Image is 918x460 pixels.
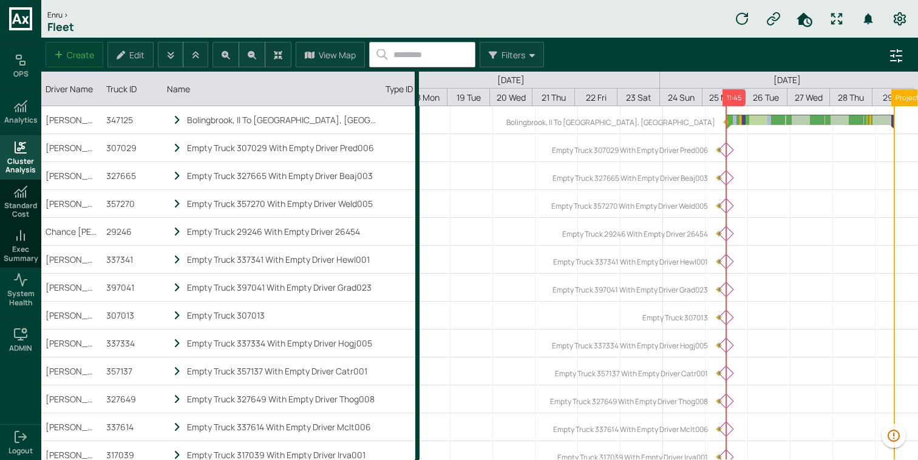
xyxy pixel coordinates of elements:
[102,106,163,134] div: 347125
[265,42,291,67] button: Zoom to fit
[761,7,786,31] button: Manual Assignment
[187,142,376,154] div: Empty Truck 307029 With Empty Driver Pred006
[102,218,163,245] div: 29246
[41,330,102,357] div: [PERSON_NAME] (HUT)
[491,74,531,86] span: [DATE]
[727,93,742,102] label: 11:45
[552,257,707,267] label: Empty Truck 337341 With Empty Driver Hewl001
[497,92,526,103] span: 20 Wed
[882,424,906,448] button: 1324 data issues
[554,368,707,379] label: Empty Truck 357137 With Empty Driver Catr001
[8,447,33,455] span: Logout
[386,83,437,95] div: Type ID
[41,413,102,441] div: [PERSON_NAME] (CPA)
[41,72,102,106] div: Driver Name column. SPACE for context menu, ENTER to sort
[239,42,265,67] button: Zoom out
[102,357,163,385] div: 357137
[883,92,904,103] span: 29 Fri
[102,190,163,217] div: 357270
[102,246,163,273] div: 337341
[41,302,102,329] div: [PERSON_NAME] (HDZ)
[501,49,525,61] label: Filters
[709,92,738,103] span: 25 Mon
[4,116,38,124] h6: Analytics
[46,83,97,95] div: Driver Name
[41,134,102,161] div: [PERSON_NAME] (HDZ)
[2,157,39,175] span: Cluster Analysis
[551,201,707,211] label: Empty Truck 357270 With Empty Driver Weld005
[102,134,163,161] div: 307029
[41,162,102,189] div: [PERSON_NAME] (HUT)
[46,42,103,67] button: Create new task
[41,385,102,413] div: [PERSON_NAME] (CPA)
[187,254,376,265] div: Empty Truck 337341 With Empty Driver Hewl001
[2,201,39,219] span: Standard Cost
[183,42,208,67] button: Collapse all
[767,74,807,86] span: [DATE]
[41,21,80,33] h1: Fleet
[41,10,80,21] div: Enru >
[730,7,754,31] button: Refresh data
[102,413,163,441] div: 337614
[41,246,102,273] div: [PERSON_NAME] (HUT)
[187,226,376,237] div: Empty Truck 29246 With Empty Driver 26454
[9,344,32,353] h6: ADMIN
[795,92,823,103] span: 27 Wed
[41,190,102,217] div: [PERSON_NAME] (HDZ)
[542,92,566,103] span: 21 Thu
[41,274,102,301] div: [PERSON_NAME] (HDZ)
[41,106,102,134] div: [PERSON_NAME] (CPA)
[884,44,908,68] button: advanced filters
[892,12,907,26] svg: Preferences
[506,117,715,127] label: Bolingbrook, Il To [GEOGRAPHIC_DATA], [GEOGRAPHIC_DATA]
[552,173,707,183] label: Empty Truck 327665 With Empty Driver Beaj003
[480,42,544,67] button: Filters Menu
[586,92,607,103] span: 22 Fri
[102,330,163,357] div: 337334
[552,285,707,295] label: Empty Truck 397041 With Empty Driver Grad023
[549,396,707,407] label: Empty Truck 327649 With Empty Driver Thog008
[129,49,144,61] label: Edit
[41,218,102,245] div: Chance [PERSON_NAME]
[187,309,376,321] div: Empty Truck 307013
[562,229,707,239] label: Empty Truck 29246 With Empty Driver 26454
[668,92,695,103] span: 24 Sun
[888,7,912,31] button: Preferences
[187,198,376,209] div: Empty Truck 357270 With Empty Driver Weld005
[13,70,29,78] h6: OPS
[107,42,154,67] button: Edit selected task
[192,72,915,106] div: Time axis showing Aug 25, 2025 00:00 to Sep 05, 2025 17:29
[319,49,356,61] label: View Map
[2,289,39,307] span: System Health
[824,7,849,31] button: Fullscreen
[413,92,440,103] span: 18 Mon
[457,92,481,103] span: 19 Tue
[551,145,707,155] label: Empty Truck 307029 With Empty Driver Pred006
[158,42,183,67] button: Expand all
[387,43,475,66] input: Search...
[552,424,707,435] label: Empty Truck 337614 With Empty Driver Mclt006
[187,421,376,433] div: Empty Truck 337614 With Empty Driver Mclt006
[102,385,163,413] div: 327649
[187,365,376,377] div: Empty Truck 357137 With Empty Driver Catr001
[381,72,442,106] div: Type ID column. SPACE for context menu, ENTER to sort
[41,357,102,385] div: [PERSON_NAME] (CPA)
[102,162,163,189] div: 327665
[551,340,707,351] label: Empty Truck 337334 With Empty Driver Hogj005
[212,42,239,67] button: Zoom in
[187,337,376,349] div: Empty Truck 337334 With Empty Driver Hogj005
[106,83,158,95] div: Truck ID
[2,245,39,263] span: Exec Summary
[753,92,779,103] span: 26 Tue
[296,42,365,67] button: View Map
[187,114,376,126] div: Bolingbrook, Il To [GEOGRAPHIC_DATA], [GEOGRAPHIC_DATA]
[187,393,376,405] div: Empty Truck 327649 With Empty Driver Thog008
[102,72,163,106] div: Truck ID column. SPACE for context menu, ENTER to sort
[187,282,376,293] div: Empty Truck 397041 With Empty Driver Grad023
[626,92,651,103] span: 23 Sat
[163,72,381,106] div: Name column. SPACE for context menu, ENTER to sort
[793,7,817,31] button: HomeTime Editor
[102,302,163,329] div: 307013
[187,170,376,181] div: Empty Truck 327665 With Empty Driver Beaj003
[838,92,864,103] span: 28 Thu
